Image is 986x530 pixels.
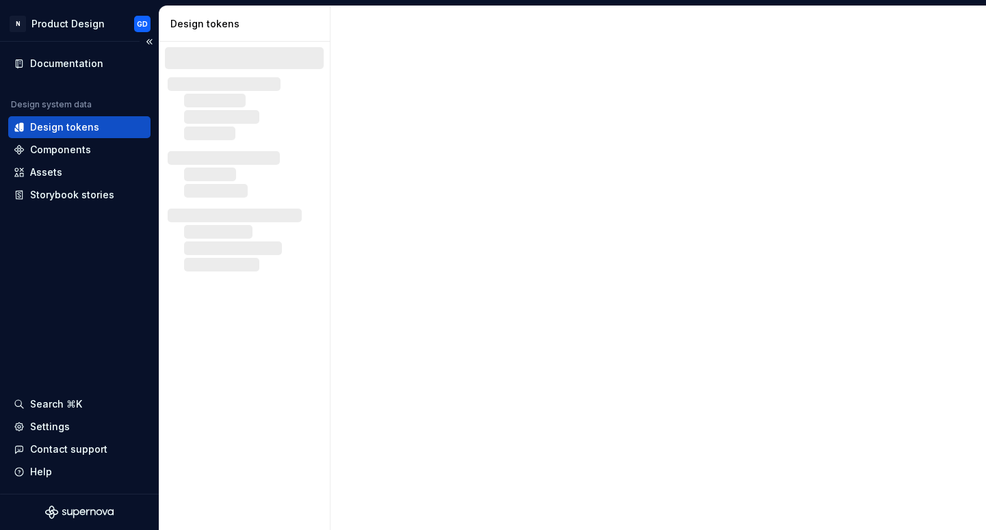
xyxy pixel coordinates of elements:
div: N [10,16,26,32]
svg: Supernova Logo [45,505,114,519]
div: Documentation [30,57,103,70]
div: Assets [30,165,62,179]
a: Settings [8,416,151,438]
div: Components [30,143,91,157]
div: Storybook stories [30,188,114,202]
div: Help [30,465,52,479]
div: GD [137,18,148,29]
a: Components [8,139,151,161]
button: Contact support [8,438,151,460]
a: Assets [8,161,151,183]
a: Design tokens [8,116,151,138]
button: Collapse sidebar [140,32,159,51]
div: Design system data [11,99,92,110]
div: Contact support [30,442,107,456]
button: NProduct DesignGD [3,9,156,38]
div: Product Design [31,17,105,31]
button: Search ⌘K [8,393,151,415]
div: Settings [30,420,70,434]
div: Search ⌘K [30,397,82,411]
button: Help [8,461,151,483]
div: Design tokens [30,120,99,134]
a: Storybook stories [8,184,151,206]
div: Design tokens [170,17,324,31]
a: Documentation [8,53,151,75]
